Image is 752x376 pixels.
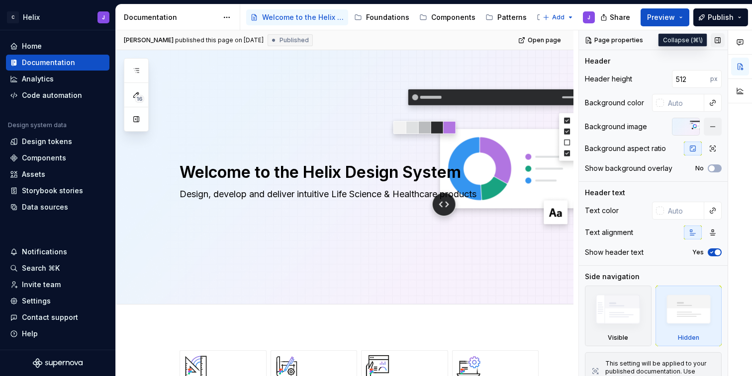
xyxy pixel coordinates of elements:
div: C [7,11,19,23]
div: Header [585,56,610,66]
div: Header height [585,74,632,84]
div: Show header text [585,247,644,257]
div: Helix [23,12,40,22]
div: Assets [22,169,45,179]
div: Show background overlay [585,163,672,173]
a: Documentation [6,55,109,71]
input: Auto [664,94,704,112]
div: Page tree [246,7,538,27]
div: Documentation [124,12,218,22]
div: J [587,13,590,21]
button: Notifications [6,244,109,260]
div: Notifications [22,247,67,257]
textarea: Welcome to the Helix Design System [178,160,532,184]
span: Open page [528,36,561,44]
div: Components [431,12,475,22]
div: J [102,13,105,21]
div: Documentation [22,58,75,68]
textarea: Design, develop and deliver intuitive Life Science & Healthcare products [178,186,532,202]
div: Background image [585,122,647,132]
div: Design tokens [22,137,72,147]
a: Assets [6,166,109,182]
a: Welcome to the Helix Design System [246,9,348,25]
div: Header text [585,188,625,198]
div: Components [22,153,66,163]
input: Auto [664,202,704,220]
div: published this page on [DATE] [175,36,264,44]
a: Components [415,9,479,25]
div: Welcome to the Helix Design System [262,12,344,22]
div: Text color [585,206,619,216]
span: Share [610,12,630,22]
div: Hidden [656,286,722,346]
button: Search ⌘K [6,260,109,276]
button: Publish [693,8,748,26]
button: Preview [641,8,689,26]
a: Patterns [481,9,531,25]
button: Help [6,326,109,342]
div: Storybook stories [22,186,83,196]
div: Hidden [678,334,699,342]
div: Invite team [22,280,61,290]
a: Invite team [6,277,109,293]
div: Settings [22,296,51,306]
div: Data sources [22,202,68,212]
svg: Supernova Logo [33,358,83,368]
button: CHelixJ [2,6,113,28]
span: Add [552,13,564,21]
a: Open page [515,33,565,47]
div: Code automation [22,90,82,100]
a: Design tokens [6,134,109,150]
div: Patterns [497,12,527,22]
span: Publish [708,12,734,22]
div: Help [22,329,38,339]
div: Analytics [22,74,54,84]
a: Data sources [6,199,109,215]
a: Analytics [6,71,109,87]
div: Search ⌘K [22,263,60,273]
button: Share [595,8,637,26]
span: 16 [135,95,144,103]
button: Add [540,10,577,24]
div: Background color [585,98,644,108]
p: px [710,75,718,83]
a: Components [6,150,109,166]
a: Code automation [6,87,109,103]
span: [PERSON_NAME] [124,36,174,44]
a: Home [6,38,109,54]
span: Preview [647,12,675,22]
button: Contact support [6,309,109,325]
a: Foundations [350,9,413,25]
span: Published [280,36,309,44]
div: Visible [585,286,652,346]
div: Text alignment [585,227,633,237]
div: Background aspect ratio [585,144,666,153]
div: Side navigation [585,272,640,282]
div: Contact support [22,312,78,322]
a: Development [533,9,599,25]
div: Design system data [8,121,67,129]
div: Collapse (⌘\) [658,34,707,47]
label: Yes [692,248,704,256]
div: Foundations [366,12,409,22]
div: Home [22,41,42,51]
a: Settings [6,293,109,309]
input: Auto [672,70,710,88]
label: No [695,164,704,172]
div: Visible [608,334,628,342]
a: Storybook stories [6,183,109,199]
